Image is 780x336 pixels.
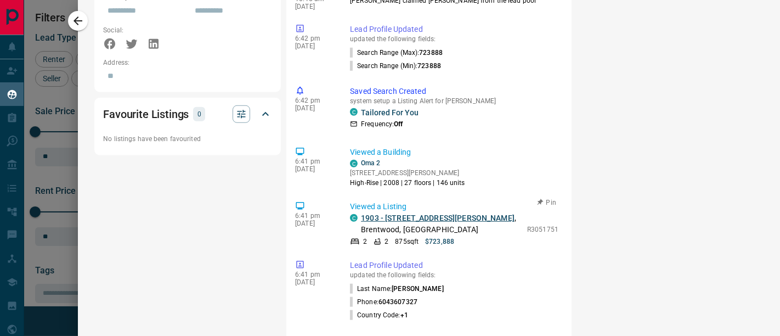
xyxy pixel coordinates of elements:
p: Search Range (Max) : [350,48,443,58]
p: [DATE] [295,3,334,10]
p: Saved Search Created [350,86,558,97]
p: [DATE] [295,104,334,112]
a: Oma 2 [361,159,380,167]
span: 6043607327 [378,298,417,306]
p: Address: [103,58,272,68]
p: Lead Profile Updated [350,24,558,35]
p: 0 [196,108,202,120]
a: Tailored For You [361,108,419,117]
p: Social: [103,25,185,35]
p: Phone : [350,297,417,307]
p: Country Code : [350,310,408,320]
p: 2 [385,237,388,247]
p: 6:42 pm [295,35,334,42]
p: $723,888 [425,237,454,247]
p: High-Rise | 2008 | 27 floors | 146 units [350,178,465,188]
a: 1903 - [STREET_ADDRESS][PERSON_NAME] [361,214,515,222]
p: Lead Profile Updated [350,260,558,271]
p: 6:41 pm [295,212,334,220]
p: 875 sqft [395,237,419,247]
p: [DATE] [295,278,334,286]
p: 6:41 pm [295,271,334,278]
p: updated the following fields: [350,35,558,43]
p: Viewed a Listing [350,201,558,212]
span: 723888 [417,62,441,70]
p: 6:41 pm [295,158,334,165]
p: R3051751 [527,225,558,234]
h2: Favourite Listings [103,105,189,123]
button: Pin [531,198,563,208]
p: [STREET_ADDRESS][PERSON_NAME] [350,168,465,178]
p: Last Name : [350,284,444,294]
span: 723888 [419,49,443,57]
div: condos.ca [350,108,358,116]
p: [DATE] [295,165,334,173]
p: , Brentwood, [GEOGRAPHIC_DATA] [361,212,522,236]
p: updated the following fields: [350,271,558,279]
p: [DATE] [295,42,334,50]
span: +1 [400,311,408,319]
p: Viewed a Building [350,147,558,158]
p: No listings have been favourited [103,134,272,144]
p: [DATE] [295,220,334,227]
div: condos.ca [350,160,358,167]
div: Favourite Listings0 [103,101,272,127]
p: 2 [363,237,367,247]
p: 6:42 pm [295,97,334,104]
p: Frequency: [361,119,403,129]
p: Search Range (Min) : [350,61,441,71]
p: system setup a Listing Alert for [PERSON_NAME] [350,97,558,105]
span: [PERSON_NAME] [392,285,443,293]
strong: Off [394,120,403,128]
div: condos.ca [350,214,358,222]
